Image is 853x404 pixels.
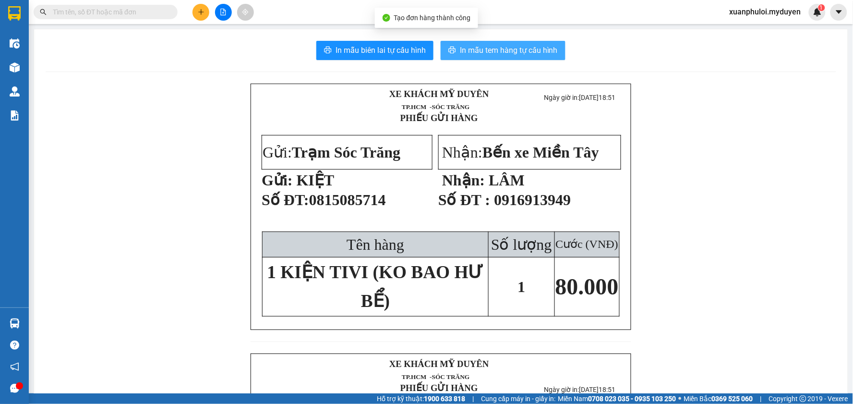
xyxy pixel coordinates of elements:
[10,110,20,121] img: solution-icon
[558,393,676,404] span: Miền Nam
[297,171,335,189] span: KIỆT
[460,44,558,56] span: In mẫu tem hàng tự cấu hình
[131,32,172,50] p: Ngày giờ in:
[400,113,478,123] strong: PHIẾU GỬI HÀNG
[835,8,843,16] span: caret-down
[10,362,19,371] span: notification
[555,274,619,299] span: 80.000
[494,191,571,208] span: 0916913949
[442,144,599,161] span: Nhận:
[589,395,676,403] strong: 0708 023 035 - 0935 103 250
[192,4,209,21] button: plus
[131,41,172,50] span: [DATE]
[10,62,20,73] img: warehouse-icon
[8,66,75,86] span: Trạm Sóc Trăng
[599,94,615,101] span: 18:51
[237,4,254,21] button: aim
[394,14,471,22] span: Tạo đơn hàng thành công
[712,395,753,403] strong: 0369 525 060
[820,4,823,11] span: 1
[599,386,615,393] span: 18:51
[336,44,426,56] span: In mẫu biên lai tự cấu hình
[10,86,20,97] img: warehouse-icon
[48,40,125,50] strong: PHIẾU GỬI HÀNG
[10,341,19,350] span: question-circle
[481,393,556,404] span: Cung cấp máy in - giấy in:
[684,393,753,404] span: Miền Bắc
[198,9,204,15] span: plus
[53,7,166,17] input: Tìm tên, số ĐT hoặc mã đơn
[8,6,21,21] img: logo-vxr
[89,66,152,86] span: VP nhận:
[402,373,469,380] span: TP.HCM -SÓC TRĂNG
[220,9,227,15] span: file-add
[537,386,622,393] p: Ngày giờ in:
[262,191,309,208] span: Số ĐT:
[262,171,292,189] strong: Gửi:
[555,238,618,250] span: Cước (VNĐ)
[813,8,822,16] img: icon-new-feature
[441,41,565,60] button: printerIn mẫu tem hàng tự cấu hình
[679,397,682,401] span: ⚪️
[424,395,465,403] strong: 1900 633 818
[517,278,525,295] span: 1
[489,171,525,189] span: LÂM
[537,94,622,101] p: Ngày giờ in:
[53,5,119,26] strong: XE KHÁCH MỸ DUYÊN
[402,103,469,110] span: TP.HCM -SÓC TRĂNG
[579,94,615,101] span: [DATE]
[579,386,615,393] span: [DATE]
[242,9,249,15] span: aim
[565,103,595,133] img: qr-code
[722,6,809,18] span: xuanphuloi.myduyen
[324,46,332,55] span: printer
[760,393,762,404] span: |
[383,14,390,22] span: check-circle
[292,144,400,161] span: Trạm Sóc Trăng
[316,41,433,60] button: printerIn mẫu biên lai tự cấu hình
[818,4,825,11] sup: 1
[472,393,474,404] span: |
[442,171,485,189] strong: Nhận:
[10,384,19,393] span: message
[263,144,400,161] span: Gửi:
[389,359,489,369] strong: XE KHÁCH MỸ DUYÊN
[215,4,232,21] button: file-add
[347,236,404,253] span: Tên hàng
[10,38,20,49] img: warehouse-icon
[267,262,484,311] span: 1 KIỆN TIVI (KO BAO HƯ BỂ)
[10,318,20,329] img: warehouse-icon
[438,191,490,208] strong: Số ĐT :
[491,236,552,253] span: Số lượng
[389,89,489,99] strong: XE KHÁCH MỸ DUYÊN
[400,383,478,393] strong: PHIẾU GỬI HÀNG
[8,66,75,86] span: VP gửi:
[482,144,599,161] span: Bến xe Miền Tây
[377,393,465,404] span: Hỗ trợ kỹ thuật:
[49,30,117,37] span: TP.HCM -SÓC TRĂNG
[309,191,386,208] span: 0815085714
[40,9,47,15] span: search
[830,4,847,21] button: caret-down
[448,46,456,55] span: printer
[800,395,806,402] span: copyright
